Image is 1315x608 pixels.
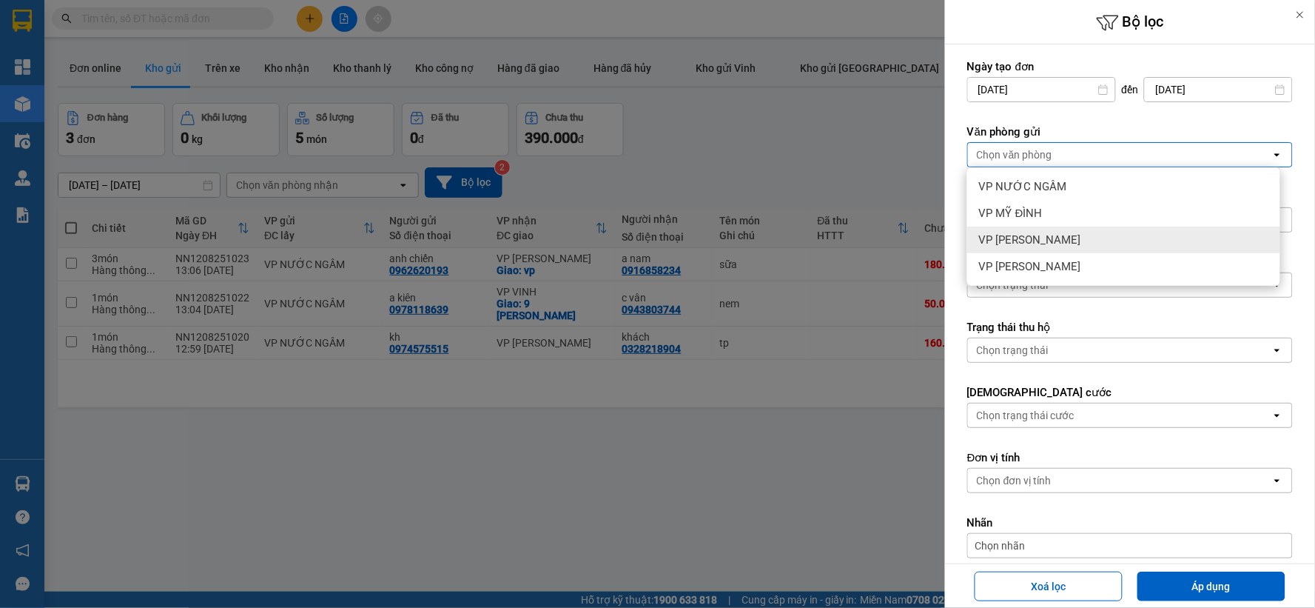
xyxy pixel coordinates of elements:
[967,320,1293,335] label: Trạng thái thu hộ
[967,124,1293,139] label: Văn phòng gửi
[1271,344,1283,356] svg: open
[1122,82,1139,97] span: đến
[1137,572,1285,601] button: Áp dụng
[979,179,1067,194] span: VP NƯỚC NGẦM
[1145,78,1292,101] input: Select a date.
[975,538,1026,553] span: Chọn nhãn
[967,59,1293,74] label: Ngày tạo đơn
[968,78,1115,101] input: Select a date.
[1271,475,1283,487] svg: open
[967,167,1280,286] ul: Menu
[1271,410,1283,421] svg: open
[967,515,1293,530] label: Nhãn
[945,11,1315,34] h6: Bộ lọc
[977,147,1052,162] div: Chọn văn phòng
[977,343,1049,358] div: Chọn trạng thái
[977,473,1052,488] div: Chọn đơn vị tính
[979,233,1081,247] span: VP [PERSON_NAME]
[1271,149,1283,161] svg: open
[967,385,1293,400] label: [DEMOGRAPHIC_DATA] cước
[975,572,1123,601] button: Xoá lọc
[967,450,1293,465] label: Đơn vị tính
[977,408,1074,423] div: Chọn trạng thái cước
[979,259,1081,274] span: VP [PERSON_NAME]
[979,206,1043,221] span: VP MỸ ĐÌNH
